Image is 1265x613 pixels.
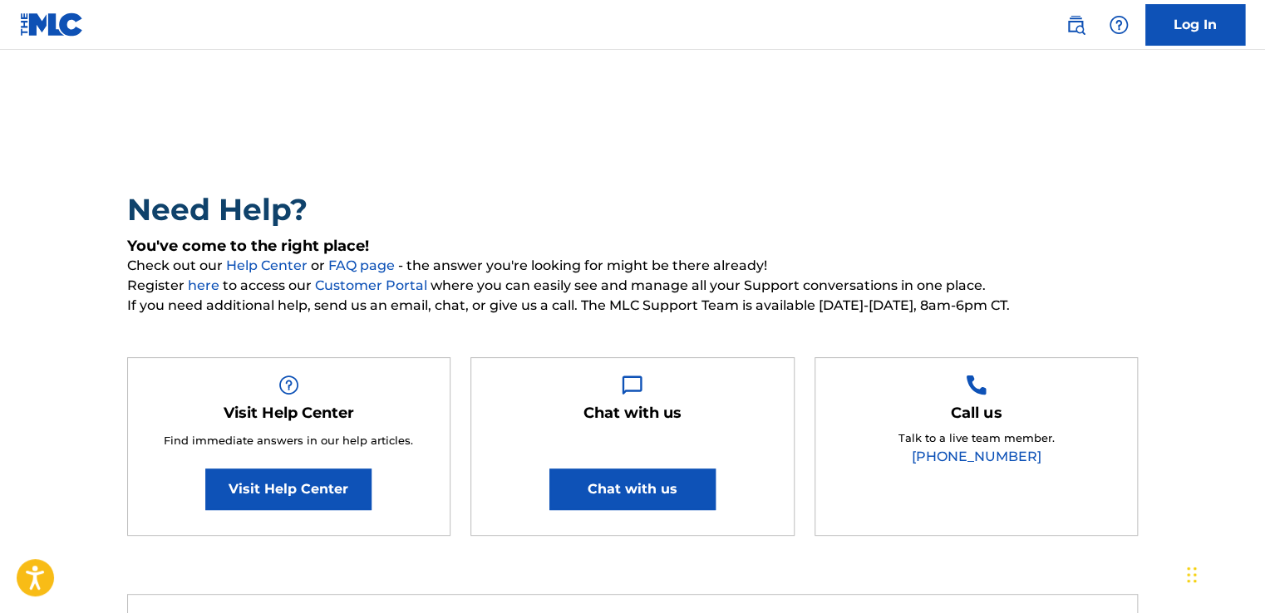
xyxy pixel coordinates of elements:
[622,375,642,395] img: Help Box Image
[1182,533,1265,613] div: Widget de chat
[1066,15,1085,35] img: search
[127,237,1139,256] h5: You've come to the right place!
[1145,4,1245,46] a: Log In
[188,277,223,293] a: here
[20,12,84,37] img: MLC Logo
[951,404,1002,423] h5: Call us
[549,468,716,510] button: Chat with us
[1102,8,1135,42] div: Help
[966,375,987,395] img: Help Box Image
[226,257,311,273] a: Help Center
[1187,550,1197,600] div: Arrastrar
[205,468,372,510] a: Visit Help Center
[1059,8,1092,42] a: Public Search
[278,375,299,395] img: Help Box Image
[127,191,1139,228] h2: Need Help?
[224,404,354,423] h5: Visit Help Center
[912,449,1041,464] a: [PHONE_NUMBER]
[583,404,682,423] h5: Chat with us
[898,430,1055,447] p: Talk to a live team member.
[164,434,413,447] span: Find immediate answers in our help articles.
[127,276,1139,296] span: Register to access our where you can easily see and manage all your Support conversations in one ...
[328,257,398,273] a: FAQ page
[1109,15,1129,35] img: help
[127,256,1139,276] span: Check out our or - the answer you're looking for might be there already!
[315,277,431,293] a: Customer Portal
[127,296,1139,316] span: If you need additional help, send us an email, chat, or give us a call. The MLC Support Team is a...
[1182,533,1265,613] iframe: Chat Widget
